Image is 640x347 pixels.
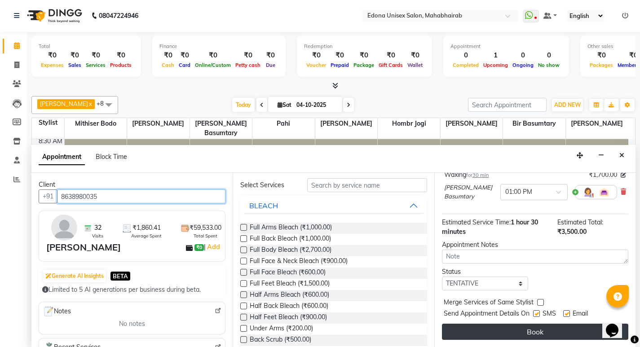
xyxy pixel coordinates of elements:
[275,101,294,108] span: Sat
[65,118,127,129] span: Mithiser Bodo
[557,228,587,236] span: ₹3,500.00
[589,170,617,180] span: ₹1,700.00
[583,187,593,198] img: Hairdresser.png
[127,118,190,129] span: [PERSON_NAME]
[84,50,108,61] div: ₹0
[602,311,631,338] iframe: chat widget
[204,242,221,252] span: |
[39,189,57,203] button: +91
[250,256,348,268] span: Full Face & Neck Bleach (₹900.00)
[566,118,628,129] span: [PERSON_NAME]
[159,50,177,61] div: ₹0
[250,312,327,324] span: Half Feet Bleach (₹900.00)
[132,223,161,233] span: ₹1,860.41
[442,324,628,340] button: Book
[304,43,425,50] div: Redemption
[92,233,103,239] span: Visits
[376,62,405,68] span: Gift Cards
[315,118,378,129] span: [PERSON_NAME]
[96,153,127,161] span: Block Time
[599,187,609,198] img: Interior.png
[177,50,193,61] div: ₹0
[450,50,481,61] div: 0
[250,234,331,245] span: Full Back Bleach (₹1,000.00)
[263,50,278,61] div: ₹0
[587,50,615,61] div: ₹0
[450,43,562,50] div: Appointment
[194,233,217,239] span: Total Spent
[405,50,425,61] div: ₹0
[442,218,511,226] span: Estimated Service Time:
[442,267,529,277] div: Status
[536,62,562,68] span: No show
[232,98,255,112] span: Today
[250,290,329,301] span: Half Arms Bleach (₹600.00)
[503,118,565,129] span: Bir Basumtary
[444,183,497,201] span: [PERSON_NAME] Basumtary
[43,306,71,317] span: Notes
[250,245,331,256] span: Full Body Bleach (₹2,700.00)
[99,3,138,28] b: 08047224946
[51,215,77,241] img: avatar
[66,50,84,61] div: ₹0
[378,118,440,129] span: Hombr Jogi
[250,335,311,346] span: Back Scrub (₹500.00)
[304,62,328,68] span: Voucher
[39,62,66,68] span: Expenses
[444,170,489,180] div: Waxing
[234,180,300,190] div: Select Services
[159,43,278,50] div: Finance
[190,118,252,139] span: [PERSON_NAME] Basumtary
[307,178,427,192] input: Search by service name
[264,62,278,68] span: Due
[233,62,263,68] span: Petty cash
[615,149,628,163] button: Close
[250,268,326,279] span: Full Face Bleach (₹600.00)
[42,285,222,294] div: Limited to 5 AI generations per business during beta.
[37,136,64,146] div: 8:30 AM
[119,319,145,329] span: No notes
[481,50,510,61] div: 1
[450,62,481,68] span: Completed
[351,62,376,68] span: Package
[32,118,64,127] div: Stylist
[194,244,204,251] span: ₹0
[108,62,134,68] span: Products
[88,100,92,107] a: x
[304,50,328,61] div: ₹0
[244,198,423,214] button: BLEACH
[468,98,547,112] input: Search Appointment
[131,233,162,239] span: Average Spent
[23,3,84,28] img: logo
[39,149,85,165] span: Appointment
[57,189,225,203] input: Search by Name/Mobile/Email/Code
[441,118,503,129] span: [PERSON_NAME]
[43,270,106,282] button: Generate AI Insights
[66,62,84,68] span: Sales
[206,242,221,252] a: Add
[552,99,583,111] button: ADD NEW
[442,240,628,250] div: Appointment Notes
[46,241,121,254] div: [PERSON_NAME]
[444,298,534,309] span: Merge Services of Same Stylist
[294,98,339,112] input: 2025-10-04
[557,218,603,226] span: Estimated Total:
[97,100,110,107] span: +8
[233,50,263,61] div: ₹0
[110,272,130,280] span: BETA
[250,223,332,234] span: Full Arms Bleach (₹1,000.00)
[193,62,233,68] span: Online/Custom
[249,200,278,211] div: BLEACH
[193,50,233,61] div: ₹0
[573,309,588,320] span: Email
[536,50,562,61] div: 0
[84,62,108,68] span: Services
[39,50,66,61] div: ₹0
[177,62,193,68] span: Card
[252,118,315,129] span: Pahi
[328,62,351,68] span: Prepaid
[510,50,536,61] div: 0
[159,62,177,68] span: Cash
[39,43,134,50] div: Total
[94,223,102,233] span: 32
